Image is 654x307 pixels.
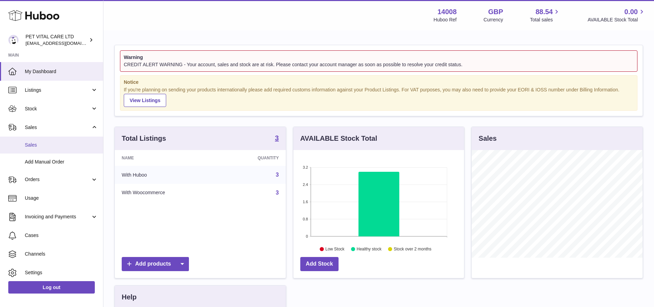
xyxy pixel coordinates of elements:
[356,247,382,252] text: Healthy stock
[221,150,286,166] th: Quantity
[25,159,98,165] span: Add Manual Order
[25,269,98,276] span: Settings
[115,184,221,202] td: With Woocommerce
[25,232,98,239] span: Cases
[479,134,496,143] h3: Sales
[124,54,634,61] strong: Warning
[115,166,221,184] td: With Huboo
[530,7,561,23] a: 88.54 Total sales
[306,234,308,238] text: 0
[26,33,88,47] div: PET VITAL CARE LTD
[434,17,457,23] div: Huboo Ref
[8,35,19,45] img: petvitalcare@gmail.com
[25,214,91,220] span: Invoicing and Payments
[124,79,634,86] strong: Notice
[124,94,166,107] a: View Listings
[325,247,345,252] text: Low Stock
[25,68,98,75] span: My Dashboard
[303,182,308,187] text: 2.4
[303,200,308,204] text: 1.6
[25,195,98,201] span: Usage
[300,134,377,143] h3: AVAILABLE Stock Total
[587,17,646,23] span: AVAILABLE Stock Total
[124,87,634,107] div: If you're planning on sending your products internationally please add required customs informati...
[124,61,634,68] div: CREDIT ALERT WARNING - Your account, sales and stock are at risk. Please contact your account man...
[303,165,308,169] text: 3.2
[488,7,503,17] strong: GBP
[122,257,189,271] a: Add products
[25,251,98,257] span: Channels
[437,7,457,17] strong: 14008
[276,190,279,196] a: 3
[115,150,221,166] th: Name
[25,142,98,148] span: Sales
[25,124,91,131] span: Sales
[122,293,137,302] h3: Help
[122,134,166,143] h3: Total Listings
[25,87,91,93] span: Listings
[26,40,101,46] span: [EMAIL_ADDRESS][DOMAIN_NAME]
[275,135,279,141] strong: 3
[587,7,646,23] a: 0.00 AVAILABLE Stock Total
[303,217,308,221] text: 0.8
[624,7,638,17] span: 0.00
[394,247,431,252] text: Stock over 2 months
[25,106,91,112] span: Stock
[275,135,279,143] a: 3
[25,176,91,183] span: Orders
[484,17,503,23] div: Currency
[300,257,339,271] a: Add Stock
[276,172,279,178] a: 3
[8,281,95,294] a: Log out
[535,7,553,17] span: 88.54
[530,17,561,23] span: Total sales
